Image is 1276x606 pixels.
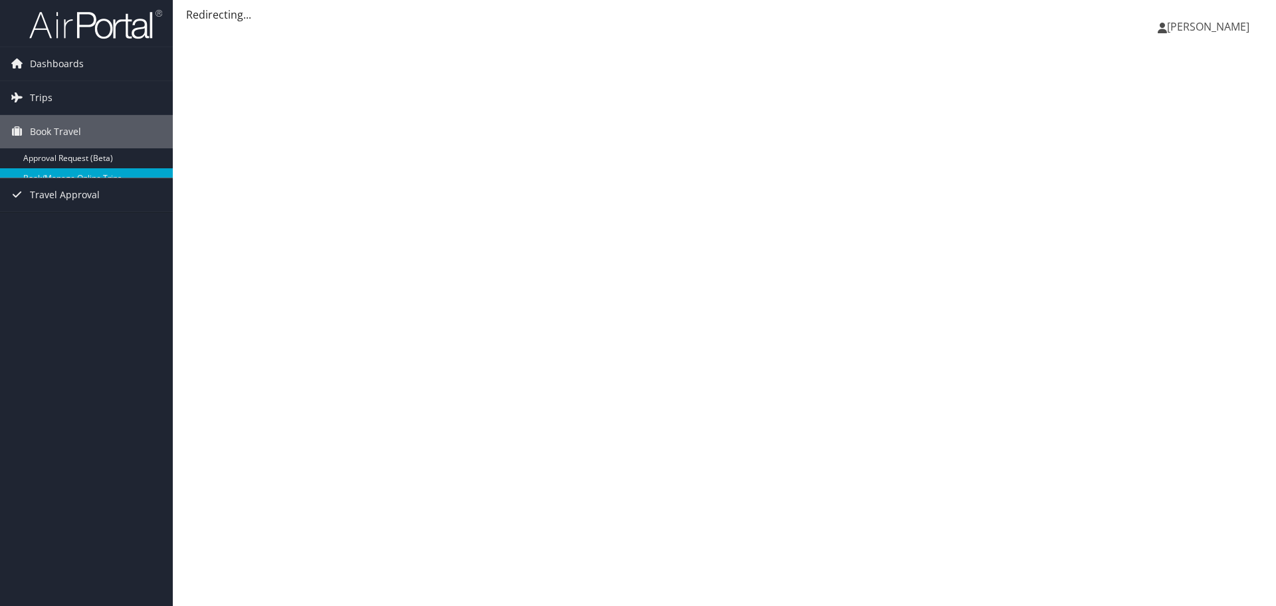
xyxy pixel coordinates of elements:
div: Redirecting... [186,7,1263,23]
span: Book Travel [30,115,81,148]
img: airportal-logo.png [29,9,162,40]
span: Travel Approval [30,178,100,212]
a: [PERSON_NAME] [1158,7,1263,47]
span: [PERSON_NAME] [1167,19,1249,34]
span: Dashboards [30,47,84,80]
span: Trips [30,81,53,114]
